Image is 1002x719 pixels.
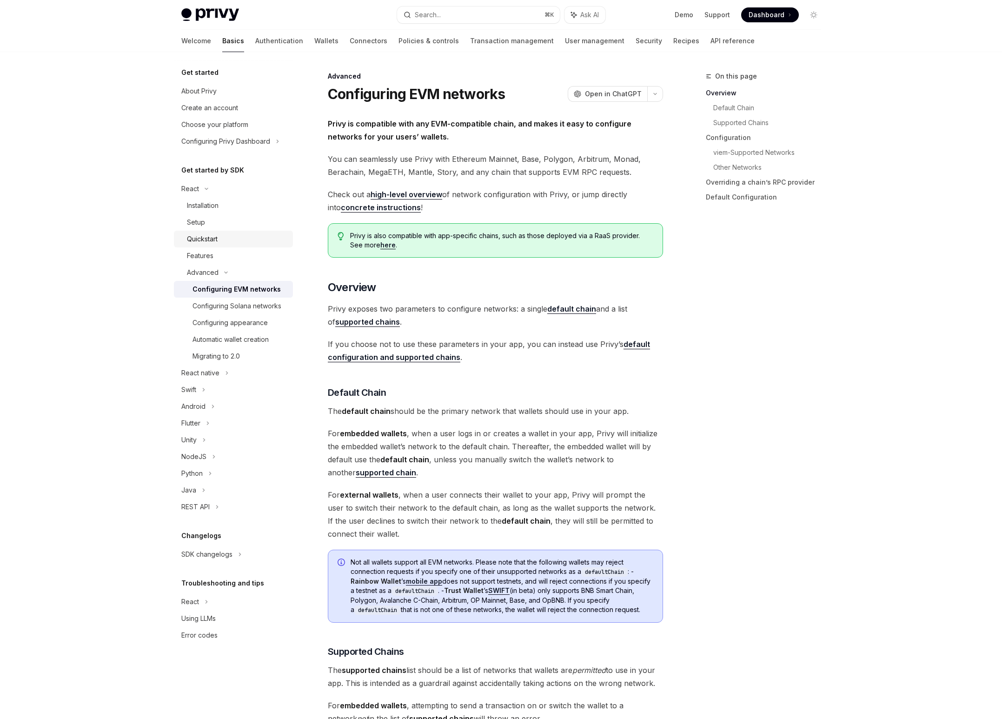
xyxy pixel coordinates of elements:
span: Not all wallets support all EVM networks. Please note that the following wallets may reject conne... [351,558,653,615]
a: Configuring EVM networks [174,281,293,298]
a: default chain [547,304,596,314]
span: On this page [715,71,757,82]
span: For , when a user logs in or creates a wallet in your app, Privy will initialize the embedded wal... [328,427,663,479]
div: Swift [181,384,196,395]
div: Search... [415,9,441,20]
a: Choose your platform [174,116,293,133]
strong: supported chain [356,468,416,477]
a: Basics [222,30,244,52]
button: Ask AI [564,7,605,23]
span: Default Chain [328,386,386,399]
a: Other Networks [713,160,829,175]
div: Using LLMs [181,613,216,624]
a: Installation [174,197,293,214]
button: Search...⌘K [397,7,560,23]
strong: default chain [380,455,429,464]
span: Dashboard [749,10,784,20]
a: supported chain [356,468,416,478]
a: supported chains [335,317,400,327]
strong: default chain [342,406,391,416]
div: About Privy [181,86,217,97]
span: The should be the primary network that wallets should use in your app. [328,405,663,418]
a: API reference [710,30,755,52]
div: Choose your platform [181,119,248,130]
a: Recipes [673,30,699,52]
a: About Privy [174,83,293,100]
a: Default Configuration [706,190,829,205]
a: Default Chain [713,100,829,115]
div: Advanced [328,72,663,81]
code: defaultChain [354,606,401,615]
a: here [380,241,396,249]
a: Wallets [314,30,338,52]
a: Configuring appearance [174,314,293,331]
div: Create an account [181,102,238,113]
a: Overview [706,86,829,100]
a: SWIFT [488,586,510,595]
img: light logo [181,8,239,21]
div: Installation [187,200,219,211]
span: Open in ChatGPT [585,89,642,99]
div: Advanced [187,267,219,278]
a: viem-Supported Networks [713,145,829,160]
span: If you choose not to use these parameters in your app, you can instead use Privy’s . [328,338,663,364]
span: Privy is also compatible with app-specific chains, such as those deployed via a RaaS provider. Se... [350,231,653,250]
strong: Trust Wallet [444,586,484,594]
a: Error codes [174,627,293,644]
div: Setup [187,217,205,228]
div: Configuring Solana networks [192,300,281,312]
span: For , when a user connects their wallet to your app, Privy will prompt the user to switch their n... [328,488,663,540]
a: Setup [174,214,293,231]
a: User management [565,30,624,52]
strong: embedded wallets [340,701,407,710]
strong: embedded wallets [340,429,407,438]
a: Create an account [174,100,293,116]
div: Error codes [181,630,218,641]
a: Automatic wallet creation [174,331,293,348]
a: mobile app [406,577,442,586]
span: Supported Chains [328,645,404,658]
strong: default chain [502,516,551,526]
span: ⌘ K [544,11,554,19]
div: SDK changelogs [181,549,232,560]
a: Authentication [255,30,303,52]
h5: Get started by SDK [181,165,244,176]
div: Automatic wallet creation [192,334,269,345]
svg: Tip [338,232,344,240]
a: concrete instructions [341,203,421,213]
div: Unity [181,434,197,446]
div: React [181,183,199,194]
a: Welcome [181,30,211,52]
code: defaultChain [392,586,438,596]
a: Demo [675,10,693,20]
a: Migrating to 2.0 [174,348,293,365]
div: REST API [181,501,210,513]
a: Security [636,30,662,52]
span: You can seamlessly use Privy with Ethereum Mainnet, Base, Polygon, Arbitrum, Monad, Berachain, Me... [328,153,663,179]
a: Features [174,247,293,264]
h5: Get started [181,67,219,78]
button: Open in ChatGPT [568,86,647,102]
span: Overview [328,280,376,295]
a: Connectors [350,30,387,52]
div: Configuring Privy Dashboard [181,136,270,147]
div: React [181,596,199,607]
div: Migrating to 2.0 [192,351,240,362]
a: Dashboard [741,7,799,22]
strong: supported chains [342,666,406,675]
a: Transaction management [470,30,554,52]
h5: Changelogs [181,530,221,541]
span: Ask AI [580,10,599,20]
em: permitted [572,666,606,675]
button: Toggle dark mode [806,7,821,22]
span: Privy exposes two parameters to configure networks: a single and a list of . [328,302,663,328]
a: Configuring Solana networks [174,298,293,314]
a: Quickstart [174,231,293,247]
a: Support [704,10,730,20]
div: Quickstart [187,233,218,245]
svg: Info [338,559,347,568]
code: defaultChain [581,567,628,577]
div: Configuring EVM networks [192,284,281,295]
a: high-level overview [371,190,442,200]
div: Features [187,250,213,261]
